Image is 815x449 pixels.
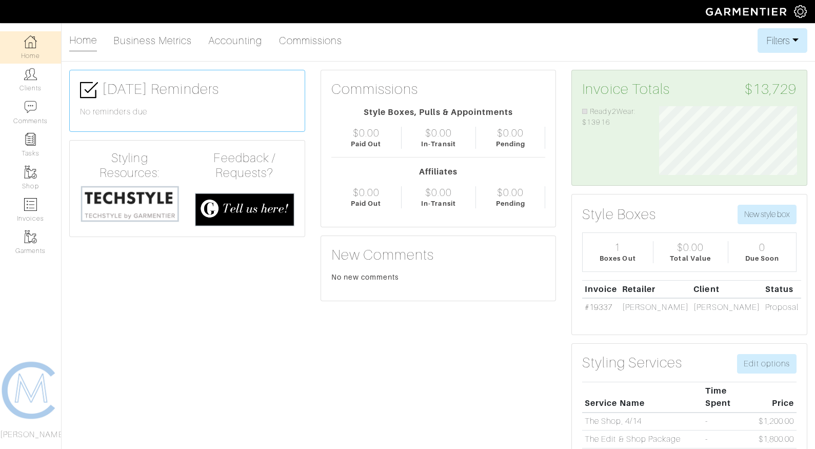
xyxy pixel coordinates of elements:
[496,139,525,149] div: Pending
[620,298,691,316] td: [PERSON_NAME]
[351,139,381,149] div: Paid Out
[331,81,419,98] h3: Commissions
[745,81,797,98] span: $13,729
[703,382,756,412] th: Time Spent
[80,185,180,223] img: techstyle-93310999766a10050dc78ceb7f971a75838126fd19372ce40ba20cdf6a89b94b.png
[600,253,635,263] div: Boxes Out
[24,133,37,146] img: reminder-icon-8004d30b9f0a5d33ae49ab947aed9ed385cf756f9e5892f1edd6e32f2345188e.png
[497,186,524,199] div: $0.00
[737,354,797,374] a: Edit options
[582,354,682,372] h3: Styling Services
[331,272,546,282] div: No new comments
[701,3,794,21] img: garmentier-logo-header-white-b43fb05a5012e4ada735d5af1a66efaba907eab6374d6393d1fbf88cb4ef424d.png
[585,303,612,312] a: #19337
[351,199,381,208] div: Paid Out
[195,151,294,181] h4: Feedback / Requests?
[745,253,779,263] div: Due Soon
[24,230,37,243] img: garments-icon-b7da505a4dc4fd61783c78ac3ca0ef83fa9d6f193b1c9dc38574b1d14d53ca28.png
[80,107,294,117] h6: No reminders due
[331,106,546,119] div: Style Boxes, Pulls & Appointments
[582,106,643,128] li: Ready2Wear: $13916
[582,431,703,448] td: The Edit & Shop Package
[353,186,380,199] div: $0.00
[691,298,763,316] td: [PERSON_NAME]
[691,280,763,298] th: Client
[756,431,797,448] td: $1,800.00
[582,382,703,412] th: Service Name
[756,382,797,412] th: Price
[24,68,37,81] img: clients-icon-6bae9207a08558b7cb47a8932f037763ab4055f8c8b6bfacd5dc20c3e0201464.png
[195,193,294,226] img: feedback_requests-3821251ac2bd56c73c230f3229a5b25d6eb027adea667894f41107c140538ee0.png
[69,30,97,52] a: Home
[758,28,807,53] button: Filters
[80,81,98,99] img: check-box-icon-36a4915ff3ba2bd8f6e4f29bc755bb66becd62c870f447fc0dd1365fcfddab58.png
[794,5,807,18] img: gear-icon-white-bd11855cb880d31180b6d7d6211b90ccbf57a29d726f0c71d8c61bd08dd39cc2.png
[24,101,37,113] img: comment-icon-a0a6a9ef722e966f86d9cbdc48e553b5cf19dbc54f86b18d962a5391bc8f6eb6.png
[677,241,704,253] div: $0.00
[756,413,797,431] td: $1,200.00
[24,35,37,48] img: dashboard-icon-dbcd8f5a0b271acd01030246c82b418ddd0df26cd7fceb0bd07c9910d44c42f6.png
[331,166,546,178] div: Affiliates
[421,139,456,149] div: In-Transit
[496,199,525,208] div: Pending
[113,30,192,51] a: Business Metrics
[703,413,756,431] td: -
[670,253,711,263] div: Total Value
[421,199,456,208] div: In-Transit
[763,298,801,316] td: Proposal
[582,81,797,98] h3: Invoice Totals
[738,205,797,224] button: New style box
[582,206,656,223] h3: Style Boxes
[703,431,756,448] td: -
[331,246,546,264] h3: New Comments
[759,241,765,253] div: 0
[620,280,691,298] th: Retailer
[425,186,452,199] div: $0.00
[24,166,37,179] img: garments-icon-b7da505a4dc4fd61783c78ac3ca0ef83fa9d6f193b1c9dc38574b1d14d53ca28.png
[763,280,801,298] th: Status
[80,81,294,99] h3: [DATE] Reminders
[582,413,703,431] td: The Shop, 4/14
[208,30,263,51] a: Accounting
[24,198,37,211] img: orders-icon-0abe47150d42831381b5fb84f609e132dff9fe21cb692f30cb5eec754e2cba89.png
[497,127,524,139] div: $0.00
[353,127,380,139] div: $0.00
[425,127,452,139] div: $0.00
[279,30,343,51] a: Commissions
[80,151,180,181] h4: Styling Resources:
[582,280,620,298] th: Invoice
[614,241,621,253] div: 1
